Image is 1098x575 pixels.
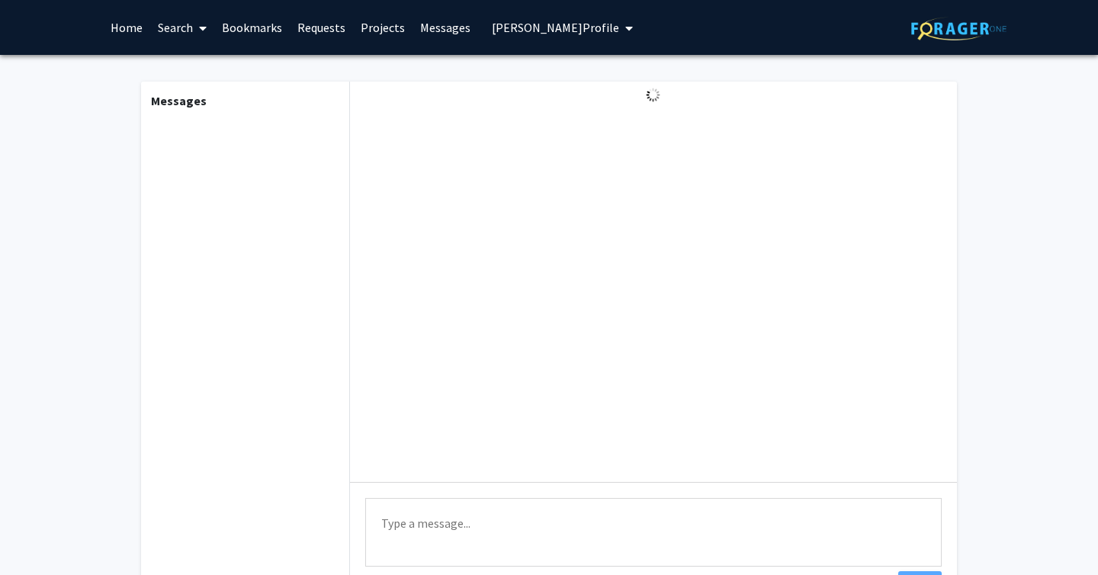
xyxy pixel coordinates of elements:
img: ForagerOne Logo [911,17,1006,40]
a: Home [103,1,150,54]
a: Messages [413,1,478,54]
b: Messages [151,93,207,108]
span: [PERSON_NAME] Profile [492,20,619,35]
a: Search [150,1,214,54]
a: Projects [353,1,413,54]
a: Bookmarks [214,1,290,54]
a: Requests [290,1,353,54]
img: Loading [640,82,666,108]
textarea: Message [365,498,942,567]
